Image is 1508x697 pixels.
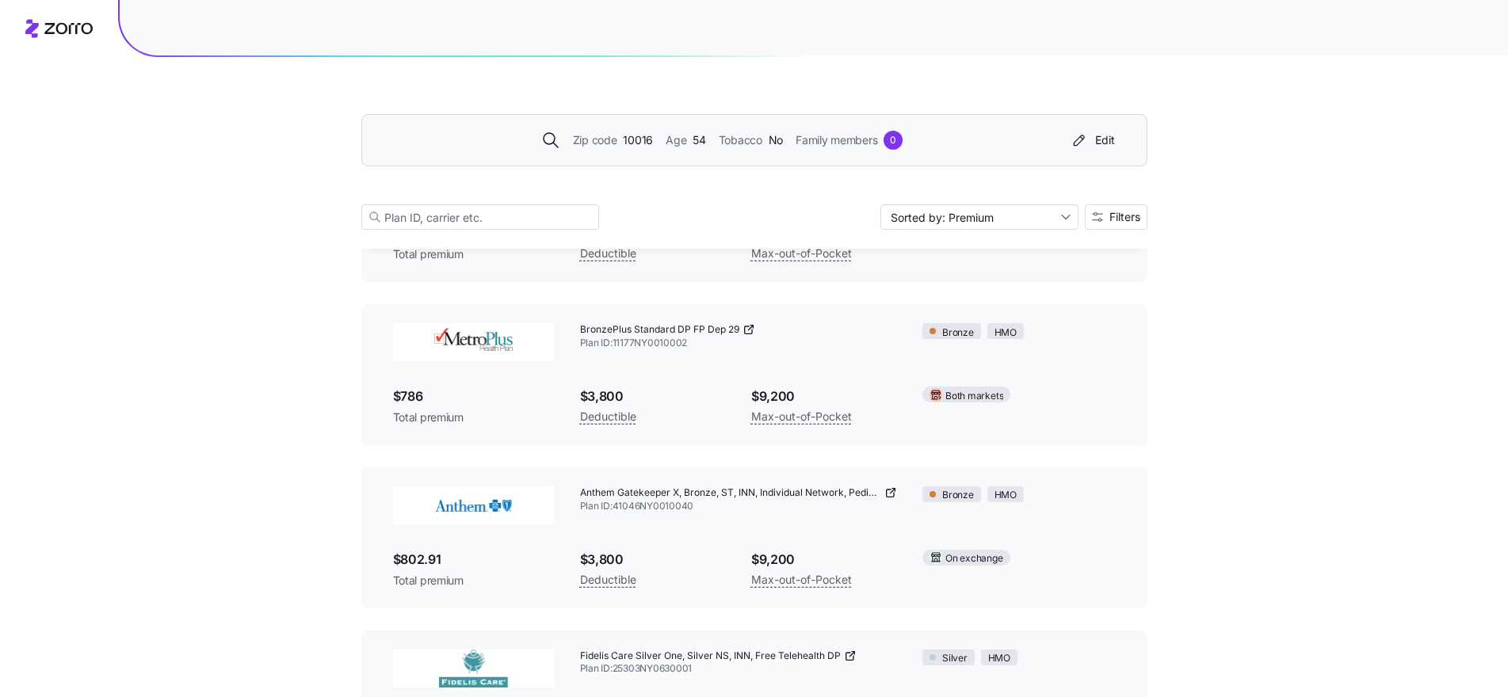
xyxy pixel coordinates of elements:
[945,389,1003,404] span: Both markets
[580,649,841,663] span: Fidelis Care Silver One, Silver NS, INN, Free Telehealth DP
[942,651,968,666] span: Silver
[623,131,653,149] span: 10016
[580,387,726,406] span: $3,800
[942,488,974,503] span: Bronze
[719,131,762,149] span: Tobacco
[751,407,852,426] span: Max-out-of-Pocket
[945,551,1002,566] span: On exchange
[1085,204,1147,230] button: Filters
[769,131,783,149] span: No
[580,407,636,426] span: Deductible
[393,246,555,262] span: Total premium
[580,486,882,500] span: Anthem Gatekeeper X, Bronze, ST, INN, Individual Network, Pediatric Dental DP FP Dep 29
[880,204,1079,230] input: Sort by
[393,387,555,406] span: $786
[693,131,705,149] span: 54
[995,488,1017,503] span: HMO
[751,570,852,589] span: Max-out-of-Pocket
[580,244,636,263] span: Deductible
[580,550,726,569] span: $3,800
[361,204,599,230] input: Plan ID, carrier etc.
[580,570,636,589] span: Deductible
[988,651,1010,666] span: HMO
[1070,132,1115,148] div: Edit
[995,326,1017,341] span: HMO
[580,662,898,676] span: Plan ID: 25303NY0630001
[942,326,974,341] span: Bronze
[393,649,555,687] img: Fidelis Care
[393,486,555,524] img: Anthem
[884,131,903,150] div: 0
[1063,128,1121,153] button: Edit
[751,244,852,263] span: Max-out-of-Pocket
[393,573,555,588] span: Total premium
[751,387,897,406] span: $9,200
[393,323,555,361] img: MetroPlus Health Plan
[751,550,897,569] span: $9,200
[666,131,686,149] span: Age
[393,409,555,425] span: Total premium
[573,131,617,149] span: Zip code
[796,131,877,149] span: Family members
[580,500,898,513] span: Plan ID: 41046NY0010040
[1109,211,1140,223] span: Filters
[580,337,898,350] span: Plan ID: 11177NY0010002
[393,550,555,569] span: $802.91
[580,323,739,337] span: BronzePlus Standard DP FP Dep 29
